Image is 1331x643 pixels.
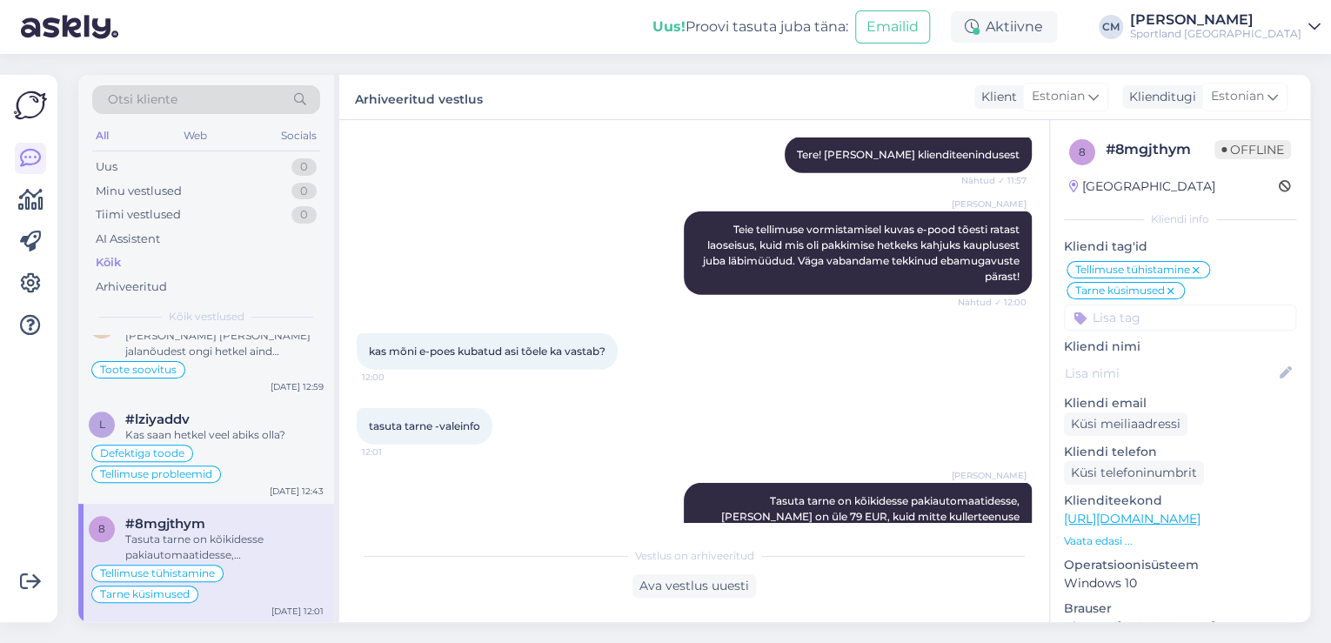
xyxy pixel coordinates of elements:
div: Küsi meiliaadressi [1064,412,1187,436]
input: Lisa nimi [1065,364,1276,383]
div: All [92,124,112,147]
span: Otsi kliente [108,90,177,109]
span: Tarne küsimused [1075,285,1165,296]
div: Klient [974,88,1017,106]
p: Chrome [TECHNICAL_ID] [1064,618,1296,636]
p: Windows 10 [1064,574,1296,593]
div: Tasuta tarne on kõikidesse pakiautomaatidesse, [PERSON_NAME] on üle 79 EUR, kuid mitte kullerteen... [125,532,324,563]
div: [PERSON_NAME] [1130,13,1301,27]
span: Tellimuse probleemid [100,469,212,479]
span: Kõik vestlused [169,309,244,325]
div: Arhiveeritud [96,278,167,296]
span: Tasuta tarne on kõikidesse pakiautomaatidesse, [PERSON_NAME] on üle 79 EUR, kuid mitte kullerteen... [721,494,1022,539]
span: Defektiga toode [100,448,184,459]
p: Kliendi tag'id [1064,238,1296,256]
span: Offline [1214,140,1291,159]
span: Tellimuse tühistamine [100,568,215,579]
a: [URL][DOMAIN_NAME] [1064,511,1201,526]
span: [PERSON_NAME] [952,198,1027,211]
div: Klienditugi [1122,88,1196,106]
span: #8mgjthym [125,516,205,532]
div: Küsi telefoninumbrit [1064,461,1204,485]
div: Socials [278,124,320,147]
span: Estonian [1032,87,1085,106]
div: Tiimi vestlused [96,206,181,224]
p: Klienditeekond [1064,492,1296,510]
span: 12:00 [362,371,427,384]
div: # 8mgjthym [1106,139,1214,160]
div: CM [1099,15,1123,39]
span: #lziyaddv [125,412,190,427]
div: Kõik [96,254,121,271]
span: kas mõni e-poes kubatud asi tõele ka vastab? [369,345,605,358]
span: Vestlus on arhiveeritud [635,548,754,564]
div: Uus [96,158,117,176]
p: Brauser [1064,599,1296,618]
span: l [99,418,105,431]
div: [DATE] 12:59 [271,380,324,393]
span: Toote soovitus [100,365,177,375]
p: Kliendi nimi [1064,338,1296,356]
div: 0 [291,206,317,224]
div: [DATE] 12:43 [270,485,324,498]
div: Kliendi info [1064,211,1296,227]
p: Kliendi telefon [1064,443,1296,461]
span: Tellimuse tühistamine [1075,265,1190,275]
label: Arhiveeritud vestlus [355,85,483,109]
span: Tere! [PERSON_NAME] klienditeenindusest [797,148,1020,161]
div: [DATE] 12:01 [271,605,324,618]
div: Proovi tasuta juba täna: [652,17,848,37]
div: Sportland [GEOGRAPHIC_DATA] [1130,27,1301,41]
p: Operatsioonisüsteem [1064,556,1296,574]
div: 0 [291,183,317,200]
div: 0 [291,158,317,176]
span: Tarne küsimused [100,589,190,599]
span: 8 [1079,145,1086,158]
span: Estonian [1211,87,1264,106]
span: Nähtud ✓ 12:00 [958,296,1027,309]
span: Nähtud ✓ 11:57 [961,174,1027,187]
span: 8 [98,522,105,535]
div: Minu vestlused [96,183,182,200]
span: [PERSON_NAME] [952,469,1027,482]
div: Kas saan hetkel veel abiks olla? [125,427,324,443]
span: 12:01 [362,445,427,459]
div: Ava vestlus uuesti [632,574,756,598]
input: Lisa tag [1064,305,1296,331]
div: Web [180,124,211,147]
span: tasuta tarne -valeinfo [369,419,480,432]
div: [PERSON_NAME] [PERSON_NAME] jalanõudest ongi hetkel aind [PERSON_NAME] pakkuda. Ülejäänud brändid... [125,328,324,359]
div: AI Assistent [96,231,160,248]
img: Askly Logo [14,89,47,122]
a: [PERSON_NAME]Sportland [GEOGRAPHIC_DATA] [1130,13,1321,41]
p: Kliendi email [1064,394,1296,412]
p: Vaata edasi ... [1064,533,1296,549]
span: Teie tellimuse vormistamisel kuvas e-pood tõesti ratast laoseisus, kuid mis oli pakkimise hetkeks... [703,223,1022,283]
div: Aktiivne [951,11,1057,43]
button: Emailid [855,10,930,44]
div: [GEOGRAPHIC_DATA] [1069,177,1215,196]
b: Uus! [652,18,686,35]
